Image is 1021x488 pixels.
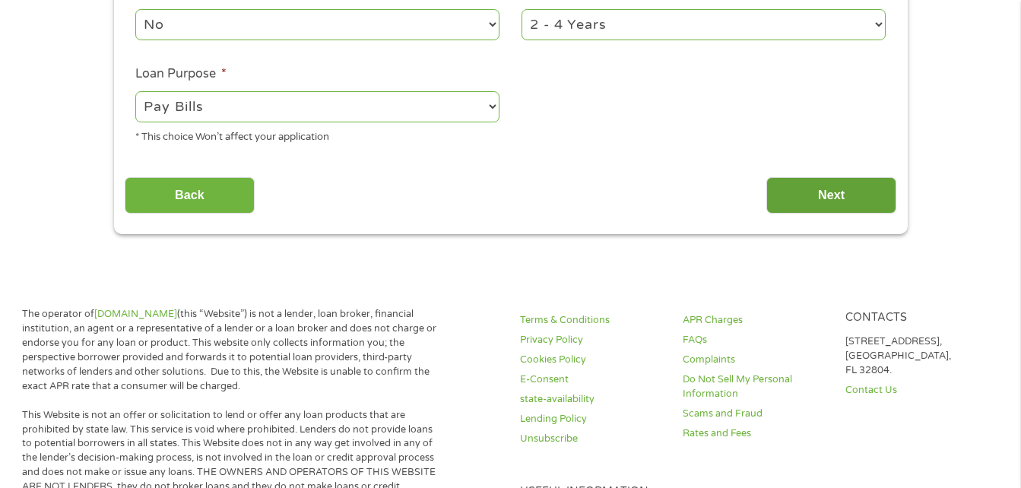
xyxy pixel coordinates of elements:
input: Back [125,177,255,214]
div: * This choice Won’t affect your application [135,125,499,145]
a: Terms & Conditions [520,313,664,328]
a: APR Charges [683,313,827,328]
a: Rates and Fees [683,426,827,441]
a: E-Consent [520,372,664,387]
a: state-availability [520,392,664,407]
a: Privacy Policy [520,333,664,347]
a: Contact Us [845,383,990,398]
a: Unsubscribe [520,432,664,446]
p: The operator of (this “Website”) is not a lender, loan broker, financial institution, an agent or... [22,307,442,393]
a: Complaints [683,353,827,367]
a: Lending Policy [520,412,664,426]
a: Cookies Policy [520,353,664,367]
h4: Contacts [845,311,990,325]
p: [STREET_ADDRESS], [GEOGRAPHIC_DATA], FL 32804. [845,334,990,378]
a: [DOMAIN_NAME] [94,308,177,320]
input: Next [766,177,896,214]
a: FAQs [683,333,827,347]
a: Do Not Sell My Personal Information [683,372,827,401]
label: Loan Purpose [135,66,227,82]
a: Scams and Fraud [683,407,827,421]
